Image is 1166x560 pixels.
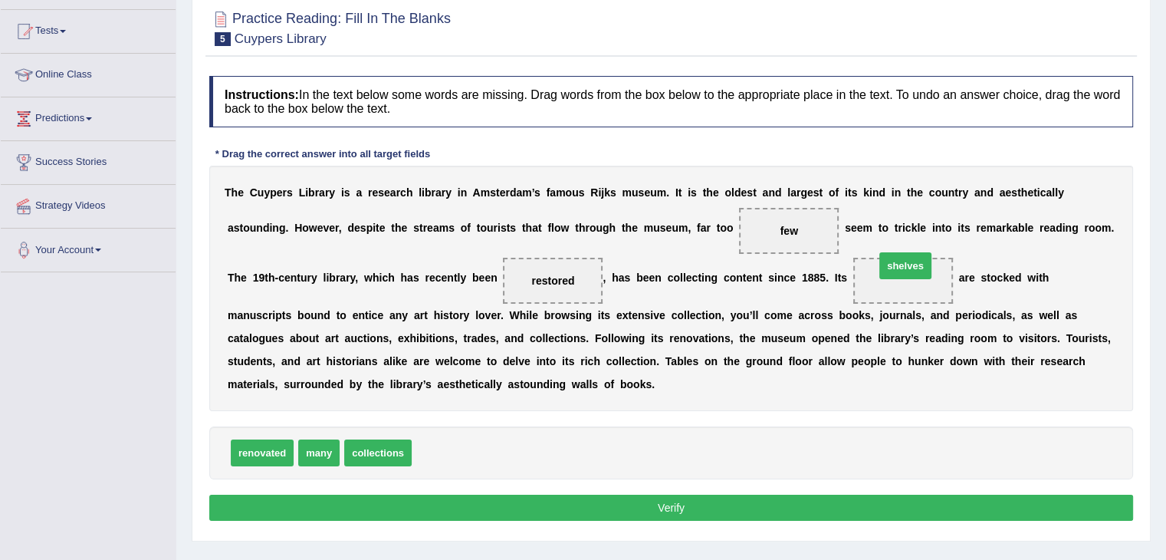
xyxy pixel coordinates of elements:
b: i [1037,186,1040,199]
b: t [297,272,301,284]
b: i [305,186,308,199]
b: r [1002,222,1006,234]
b: o [935,186,942,199]
b: e [372,186,378,199]
b: n [768,186,775,199]
b: m [522,186,531,199]
b: a [407,272,413,284]
b: l [1055,186,1058,199]
b: t [717,222,721,234]
div: * Drag the correct answer into all target fields [209,147,436,161]
b: u [301,272,307,284]
b: i [269,222,272,234]
b: - [274,272,278,284]
b: d [734,186,741,199]
b: e [920,222,926,234]
b: r [796,186,800,199]
b: s [234,222,240,234]
b: , [339,222,342,234]
b: e [713,186,719,199]
b: i [902,222,905,234]
b: t [454,272,458,284]
b: t [575,222,579,234]
b: i [498,222,501,234]
b: e [500,186,506,199]
b: i [869,186,872,199]
b: s [964,222,971,234]
b: o [461,222,468,234]
b: a [319,186,325,199]
b: e [429,272,435,284]
b: r [1040,222,1043,234]
b: n [461,186,468,199]
b: l [1024,222,1027,234]
b: d [1056,222,1063,234]
b: s [845,222,851,234]
b: t [678,186,682,199]
b: b [308,186,315,199]
b: v [323,222,329,234]
b: e [632,222,638,234]
b: i [845,186,848,199]
b: r [1084,222,1088,234]
b: s [448,222,455,234]
h2: Practice Reading: Fill In The Blanks [209,8,451,46]
b: r [283,186,287,199]
b: c [435,272,442,284]
b: Instructions: [225,88,299,101]
span: few [780,225,798,237]
b: f [547,222,551,234]
b: e [741,186,747,199]
b: m [622,186,631,199]
b: H [294,222,302,234]
b: t [419,222,423,234]
b: a [1046,186,1052,199]
small: Cuypers Library [235,31,327,46]
b: o [724,186,731,199]
b: e [402,222,408,234]
b: t [522,222,526,234]
b: m [439,222,448,234]
b: e [354,222,360,234]
b: a [1012,222,1018,234]
b: f [835,186,839,199]
b: a [1000,186,1006,199]
b: b [425,186,432,199]
b: i [422,186,425,199]
b: u [250,222,257,234]
b: u [941,186,948,199]
b: s [638,186,644,199]
b: t [538,222,542,234]
b: e [1027,222,1033,234]
b: k [1006,222,1012,234]
b: s [747,186,753,199]
b: h [706,186,713,199]
b: u [650,186,657,199]
b: u [572,186,579,199]
b: u [653,222,660,234]
b: t [895,222,898,234]
b: s [490,186,496,199]
b: ’ [532,186,534,199]
b: a [435,186,442,199]
b: s [360,222,366,234]
b: n [447,272,454,284]
b: h [609,222,616,234]
b: t [954,186,958,199]
b: 9 [258,272,264,284]
b: s [287,186,293,199]
b: e [807,186,813,199]
b: s [413,272,419,284]
b: e [284,272,291,284]
b: t [1017,186,1021,199]
b: r [493,222,497,234]
b: y [445,186,452,199]
b: t [753,186,757,199]
b: p [366,222,373,234]
b: h [373,272,379,284]
b: n [935,222,942,234]
b: o [480,222,487,234]
b: c [905,222,911,234]
b: l [324,272,327,284]
b: e [857,222,863,234]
